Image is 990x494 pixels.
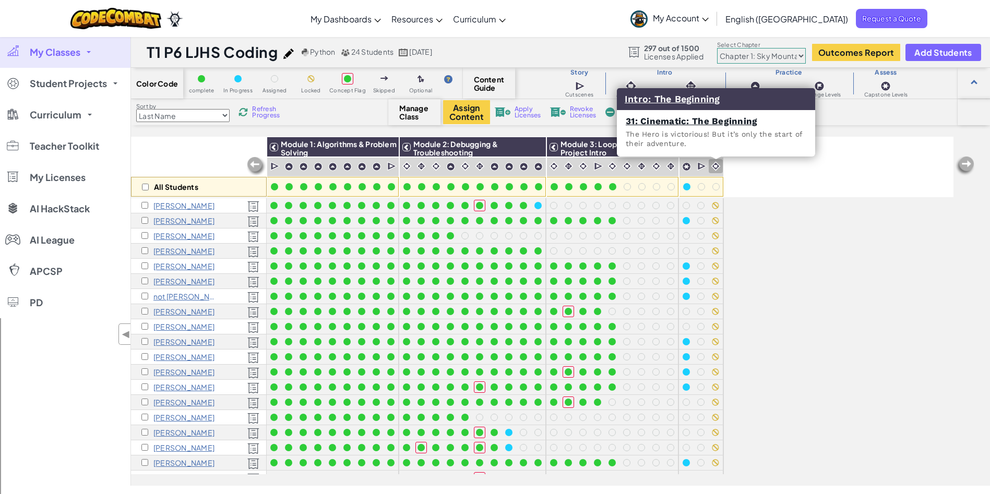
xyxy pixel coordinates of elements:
[122,327,130,342] span: ◀
[30,204,90,213] span: AI HackStack
[416,161,426,171] img: IconInteractive.svg
[30,141,99,151] span: Teacher Toolkit
[30,110,81,119] span: Curriculum
[856,9,927,28] a: Request a Quote
[343,162,352,171] img: IconPracticeLevel.svg
[4,14,97,25] input: Search outlines
[475,161,485,171] img: IconInteractive.svg
[351,47,394,56] span: 24 Students
[305,5,386,33] a: My Dashboards
[30,79,107,88] span: Student Projects
[30,235,75,245] span: AI League
[314,162,323,171] img: IconPracticeLevel.svg
[622,161,632,171] img: IconCinematic.svg
[4,43,986,53] div: Move To ...
[283,49,294,59] img: iconPencil.svg
[519,162,528,171] img: IconPracticeLevel.svg
[460,161,470,171] img: IconCinematic.svg
[4,62,986,71] div: Options
[4,34,986,43] div: Sort New > Old
[717,41,806,49] label: Select Chapter
[453,14,496,25] span: Curriculum
[166,11,183,27] img: Ozaria
[697,161,707,172] img: IconCutscene.svg
[607,161,617,171] img: IconCinematic.svg
[246,156,267,177] img: Arrow_Left_Inactive.png
[812,44,900,61] button: Outcomes Report
[386,5,448,33] a: Resources
[284,162,293,171] img: IconPracticeLevel.svg
[399,49,408,56] img: calendar.svg
[905,44,981,61] button: Add Students
[534,162,543,171] img: IconPracticeLevel.svg
[564,161,574,171] img: IconInteractive.svg
[490,162,499,171] img: IconPracticeLevel.svg
[4,71,986,81] div: Sign out
[30,47,80,57] span: My Classes
[4,53,986,62] div: Delete
[446,162,455,171] img: IconPracticeLevel.svg
[310,47,335,56] span: Python
[549,161,559,171] img: IconCinematic.svg
[630,10,648,28] img: avatar
[147,42,278,62] h1: T1 P6 LJHS Coding
[626,129,806,148] p: The Hero is victorious! But it’s only the start of their adventure.
[651,161,661,171] img: IconCinematic.svg
[4,25,986,34] div: Sort A > Z
[725,14,848,25] span: English ([GEOGRAPHIC_DATA])
[270,161,280,172] img: IconCutscene.svg
[560,139,665,157] span: Module 3: Loops & Capstone Project Intro
[30,173,86,182] span: My Licenses
[299,162,308,171] img: IconPracticeLevel.svg
[666,161,676,171] img: IconInteractive.svg
[637,161,647,171] img: IconInteractive.svg
[448,5,511,33] a: Curriculum
[914,48,972,57] span: Add Students
[372,162,381,171] img: IconPracticeLevel.svg
[644,44,704,52] span: 297 out of 1500
[281,139,397,157] span: Module 1: Algorithms & Problem Solving
[431,161,441,171] img: IconCinematic.svg
[594,161,604,172] img: IconCutscene.svg
[626,116,757,126] a: 31: Cinematic: The Beginning
[328,162,337,171] img: IconPracticeLevel.svg
[682,162,691,171] img: IconCapstoneLevel.svg
[302,49,309,56] img: python.png
[625,93,720,104] a: Intro: The Beginning
[409,47,432,56] span: [DATE]
[4,4,218,14] div: Home
[578,161,588,171] img: IconCinematic.svg
[413,139,498,157] span: Module 2: Debugging & Troubleshooting
[357,162,366,171] img: IconPracticeLevel.svg
[653,13,709,23] span: My Account
[387,161,397,172] img: IconCutscene.svg
[154,183,198,191] p: All Students
[711,161,721,171] img: IconCinematic.svg
[311,14,372,25] span: My Dashboards
[625,2,714,35] a: My Account
[644,52,704,61] span: Licenses Applied
[505,162,514,171] img: IconPracticeLevel.svg
[391,14,433,25] span: Resources
[70,8,162,29] img: CodeCombat logo
[402,161,412,171] img: IconCinematic.svg
[720,5,853,33] a: English ([GEOGRAPHIC_DATA])
[341,49,350,56] img: MultipleUsers.png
